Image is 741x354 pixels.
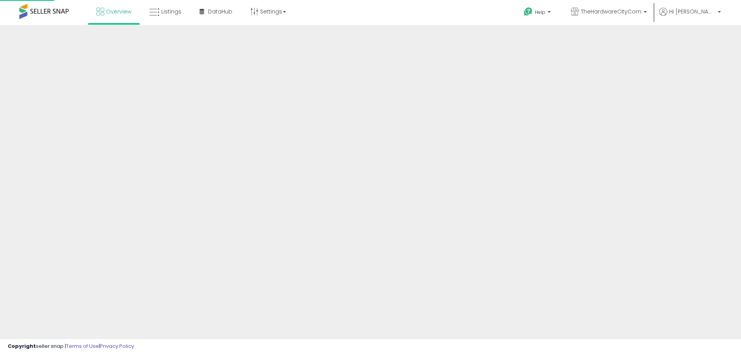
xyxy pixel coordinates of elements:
[581,8,641,15] span: TheHardwareCityCom
[8,342,36,350] strong: Copyright
[106,8,131,15] span: Overview
[8,343,134,350] div: seller snap | |
[66,342,99,350] a: Terms of Use
[659,8,721,25] a: Hi [PERSON_NAME]
[100,342,134,350] a: Privacy Policy
[208,8,232,15] span: DataHub
[535,9,545,15] span: Help
[669,8,716,15] span: Hi [PERSON_NAME]
[523,7,533,17] i: Get Help
[518,1,558,25] a: Help
[161,8,181,15] span: Listings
